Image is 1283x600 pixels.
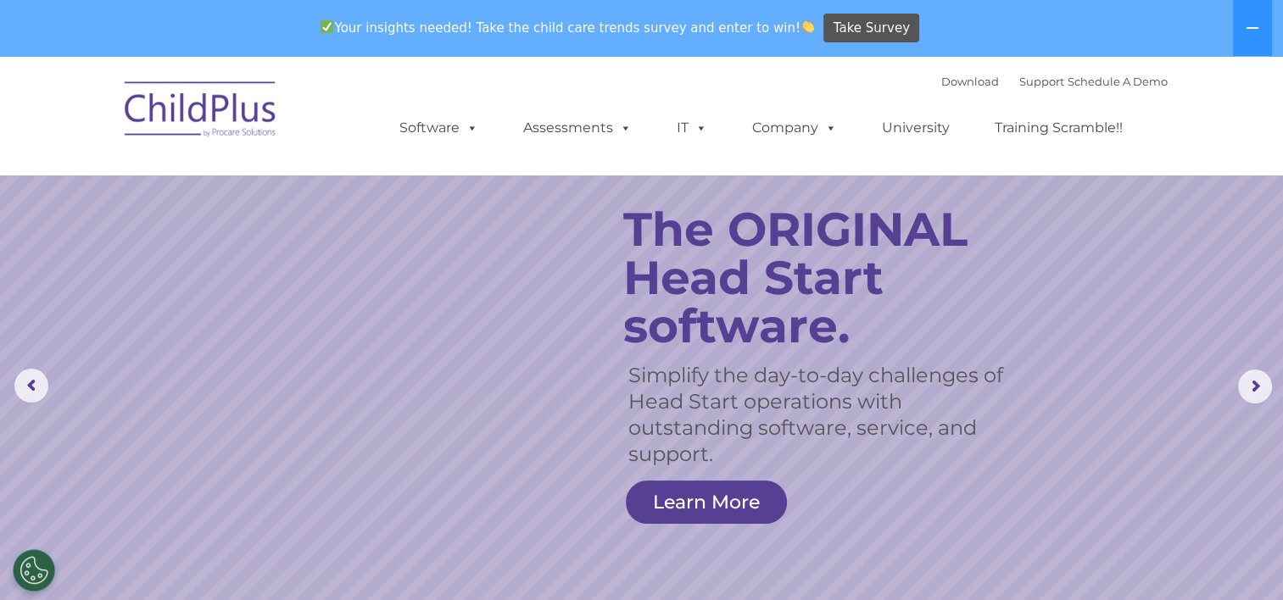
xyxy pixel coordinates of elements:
a: Support [1019,75,1064,88]
span: Last name [236,112,287,125]
img: ChildPlus by Procare Solutions [116,69,286,154]
rs-layer: Simplify the day-to-day challenges of Head Start operations with outstanding software, service, a... [628,362,1004,467]
a: Training Scramble!! [978,111,1140,145]
span: Take Survey [834,14,910,43]
iframe: Chat Widget [1007,417,1283,600]
a: Company [735,111,854,145]
span: Phone number [236,181,308,194]
rs-layer: The ORIGINAL Head Start software. [623,205,1024,350]
font: | [941,75,1168,88]
a: Software [382,111,495,145]
a: Learn More [626,481,787,524]
a: Download [941,75,999,88]
a: University [865,111,967,145]
button: Cookies Settings [13,549,55,592]
span: Your insights needed! Take the child care trends survey and enter to win! [314,11,822,44]
img: ✅ [321,20,333,33]
a: Schedule A Demo [1068,75,1168,88]
a: Take Survey [823,14,919,43]
a: IT [660,111,724,145]
a: Assessments [506,111,649,145]
img: 👏 [801,20,814,33]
